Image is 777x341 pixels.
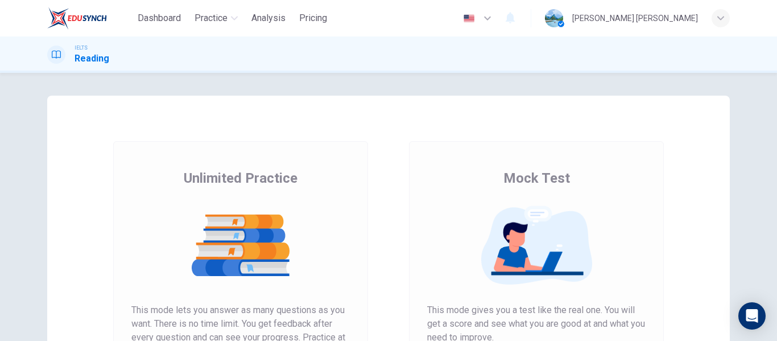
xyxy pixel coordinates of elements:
[138,11,181,25] span: Dashboard
[251,11,286,25] span: Analysis
[738,302,766,330] div: Open Intercom Messenger
[295,8,332,28] button: Pricing
[195,11,228,25] span: Practice
[75,44,88,52] span: IELTS
[133,8,185,28] button: Dashboard
[462,14,476,23] img: en
[247,8,290,28] button: Analysis
[47,7,107,30] img: EduSynch logo
[545,9,563,27] img: Profile picture
[572,11,698,25] div: [PERSON_NAME] [PERSON_NAME]
[299,11,327,25] span: Pricing
[503,169,570,187] span: Mock Test
[184,169,297,187] span: Unlimited Practice
[75,52,109,65] h1: Reading
[190,8,242,28] button: Practice
[47,7,133,30] a: EduSynch logo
